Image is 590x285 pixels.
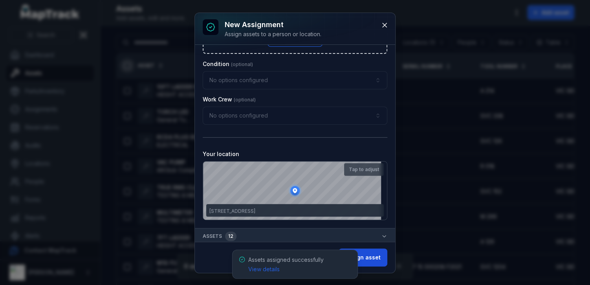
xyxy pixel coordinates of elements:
div: Assign assets to a person or location. [225,30,321,38]
span: [STREET_ADDRESS] [209,208,255,214]
a: View details [248,265,280,273]
label: Condition [203,60,253,68]
canvas: Map [203,162,381,220]
button: Assign asset [339,248,387,267]
button: Assets12 [195,228,395,244]
span: Assets [203,232,236,241]
label: Your location [203,150,239,158]
div: 12 [225,232,236,241]
strong: Tap to adjust [349,166,379,173]
h3: New assignment [225,19,321,30]
button: Cancel [302,248,335,267]
span: Assets assigned successfully [248,256,324,272]
label: Work Crew [203,96,256,103]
